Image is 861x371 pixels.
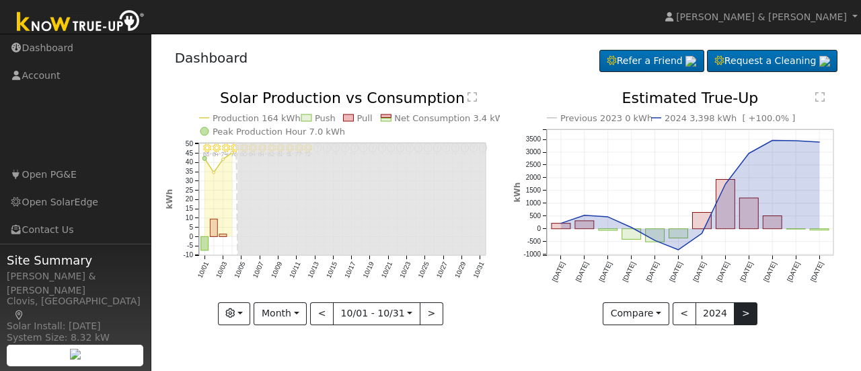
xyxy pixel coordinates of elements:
[165,189,174,209] text: kWh
[748,152,751,155] circle: onclick=""
[416,261,430,279] text: 10/25
[420,302,443,325] button: >
[70,349,81,360] img: retrieve
[357,113,372,123] text: Pull
[526,135,541,143] text: 3500
[818,141,821,143] circle: onclick=""
[333,302,420,325] button: 10/01 - 10/31
[185,187,193,194] text: 25
[269,261,283,279] text: 10/09
[691,261,707,283] text: [DATE]
[560,222,562,225] circle: onclick=""
[213,127,345,137] text: Peak Production Hour 7.0 kWh
[716,180,735,229] rect: onclick=""
[7,319,144,333] div: Solar Install: [DATE]
[526,174,541,181] text: 2000
[552,224,570,229] rect: onclick=""
[185,205,193,213] text: 15
[673,302,696,325] button: <
[185,159,193,166] text: 40
[811,229,829,230] rect: onclick=""
[819,56,830,67] img: retrieve
[185,214,193,222] text: 10
[251,261,265,279] text: 10/07
[7,294,144,323] div: Clovis, [GEOGRAPHIC_DATA]
[654,240,657,242] circle: onclick=""
[228,152,241,157] p: 76°
[622,261,637,283] text: [DATE]
[560,113,652,123] text: Previous 2023 0 kWh
[233,261,247,279] text: 10/05
[583,214,586,217] circle: onclick=""
[361,261,375,279] text: 10/19
[467,92,477,102] text: 
[221,144,229,152] i: 10/03 - MostlyClear
[187,242,193,250] text: -5
[13,310,26,321] a: Map
[809,261,825,283] text: [DATE]
[526,161,541,168] text: 2500
[676,11,847,22] span: [PERSON_NAME] & [PERSON_NAME]
[763,216,782,229] rect: onclick=""
[574,261,590,283] text: [DATE]
[7,251,144,269] span: Site Summary
[622,229,641,240] rect: onclick=""
[189,224,193,231] text: 5
[379,261,394,279] text: 10/21
[665,113,795,123] text: 2024 3,398 kWh [ +100.0% ]
[527,238,541,245] text: -500
[10,7,151,38] img: Know True-Up
[724,183,727,186] circle: onclick=""
[739,261,754,283] text: [DATE]
[185,196,193,203] text: 20
[537,225,541,232] text: 0
[203,144,211,152] i: 10/01 - Clear
[685,56,696,67] img: retrieve
[343,261,357,279] text: 10/17
[200,237,208,250] rect: onclick=""
[526,148,541,156] text: 3000
[529,212,541,220] text: 500
[701,232,704,235] circle: onclick=""
[479,144,487,152] i: 10/31 - Error: Unknown weather
[762,261,778,283] text: [DATE]
[707,50,837,73] a: Request a Cleaning
[523,250,541,258] text: -1000
[200,152,213,157] p: 83°
[693,213,712,229] rect: onclick=""
[435,261,449,279] text: 10/27
[221,158,224,161] circle: onclick=""
[189,233,193,240] text: 0
[622,90,759,106] text: Estimated True-Up
[202,157,207,161] circle: onclick=""
[472,261,486,279] text: 10/31
[212,171,215,174] circle: onclick=""
[310,302,334,325] button: <
[185,149,193,157] text: 45
[669,229,688,238] rect: onclick=""
[607,215,609,218] circle: onclick=""
[740,198,759,229] rect: onclick=""
[646,229,665,242] rect: onclick=""
[315,113,336,123] text: Push
[196,261,210,279] text: 10/01
[231,151,233,154] circle: onclick=""
[599,50,704,73] a: Refer a Friend
[213,113,301,123] text: Production 164 kWh
[7,331,144,345] div: System Size: 8.32 kW
[575,221,594,229] rect: onclick=""
[212,144,220,152] i: 10/02 - MostlyClear
[185,140,193,147] text: 50
[526,199,541,207] text: 1000
[214,261,228,279] text: 10/03
[815,92,825,102] text: 
[513,182,522,203] text: kWh
[476,152,489,157] p: °
[677,248,680,251] circle: onclick=""
[603,302,669,325] button: Compare
[210,220,217,237] rect: onclick=""
[219,234,227,237] rect: onclick=""
[526,187,541,194] text: 1500
[231,144,239,152] i: 10/04 - Clear
[254,302,307,325] button: Month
